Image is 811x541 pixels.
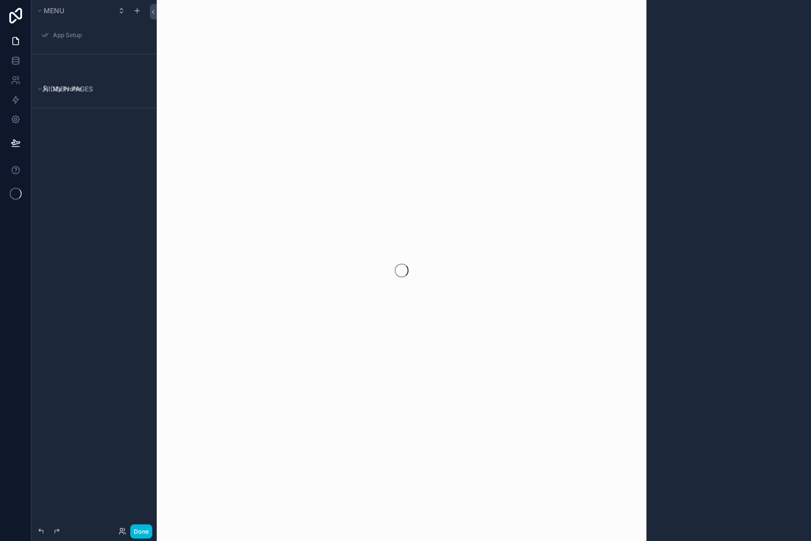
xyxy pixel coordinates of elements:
[53,85,145,93] label: My Profile
[130,524,152,539] button: Done
[35,82,147,96] button: Hidden pages
[53,31,145,39] label: App Setup
[35,4,112,18] button: Menu
[44,6,64,15] span: Menu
